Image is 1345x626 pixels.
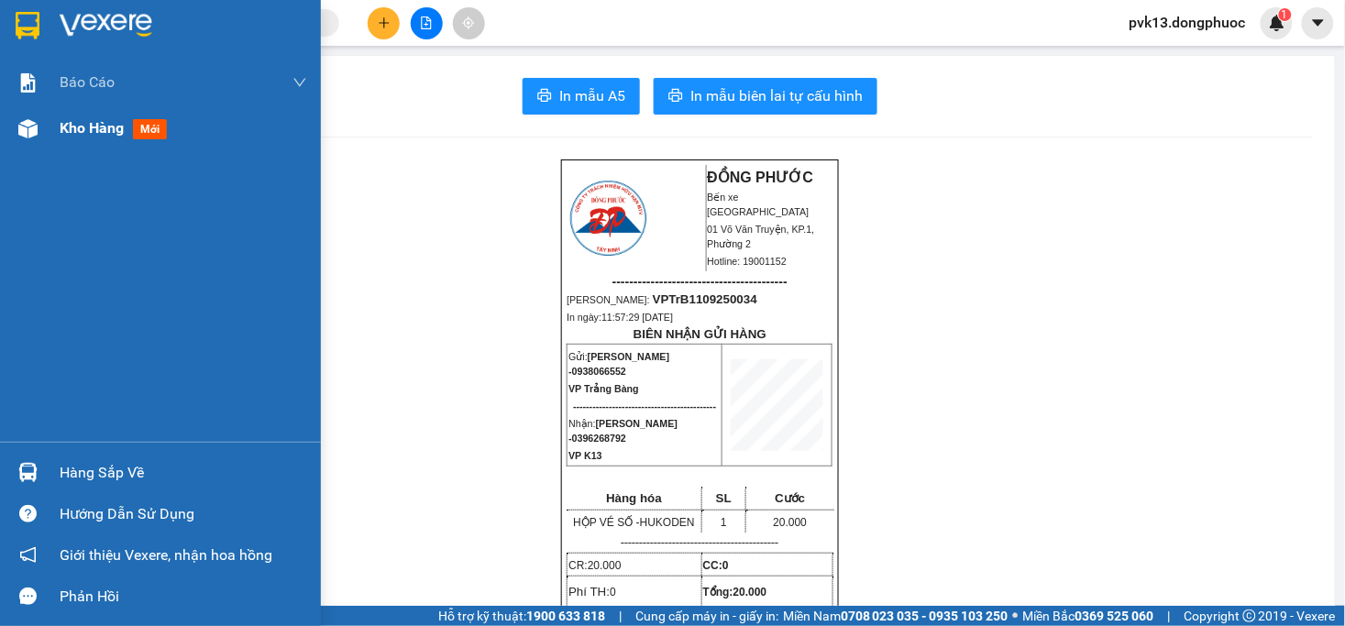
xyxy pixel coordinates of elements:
[716,491,732,505] span: SL
[145,29,247,52] span: Bến xe [GEOGRAPHIC_DATA]
[841,609,1009,623] strong: 0708 023 035 - 0935 103 250
[668,88,683,105] span: printer
[1023,606,1154,626] span: Miền Bắc
[60,544,272,566] span: Giới thiệu Vexere, nhận hoa hồng
[775,491,805,505] span: Cước
[567,294,757,305] span: [PERSON_NAME]:
[774,516,808,529] span: 20.000
[411,7,443,39] button: file-add
[6,133,112,144] span: In ngày:
[16,12,39,39] img: logo-vxr
[573,516,694,529] span: HỘP VÉ SỐ -
[1168,606,1171,626] span: |
[690,84,863,107] span: In mẫu biên lai tự cấu hình
[523,78,640,115] button: printerIn mẫu A5
[568,450,602,461] span: VP K13
[619,606,622,626] span: |
[573,401,716,412] span: --------------------------------------------
[640,516,695,529] span: HUKODEN
[60,583,307,610] div: Phản hồi
[526,609,605,623] strong: 1900 633 818
[610,586,616,599] span: 0
[1243,610,1256,622] span: copyright
[783,606,1009,626] span: Miền Nam
[50,99,225,114] span: -----------------------------------------
[145,82,225,93] span: Hotline: 19001152
[606,491,662,505] span: Hàng hóa
[145,10,251,26] strong: ĐỒNG PHƯỚC
[567,312,673,323] span: In ngày:
[462,16,475,29] span: aim
[733,586,767,599] span: 20.000
[6,118,198,129] span: [PERSON_NAME]:
[568,418,678,444] span: [PERSON_NAME] -
[1302,7,1334,39] button: caret-down
[568,585,616,599] span: Phí TH:
[568,559,621,572] span: CR:
[721,516,727,529] span: 1
[60,500,307,528] div: Hướng dẫn sử dụng
[18,119,38,138] img: warehouse-icon
[1269,15,1285,31] img: icon-new-feature
[703,559,729,572] strong: CC:
[568,351,669,377] span: [PERSON_NAME] -
[568,383,639,394] span: VP Trảng Bàng
[708,224,815,249] span: 01 Võ Văn Truyện, KP.1, Phường 2
[708,256,788,267] span: Hotline: 19001152
[6,11,88,92] img: logo
[1013,612,1019,620] span: ⚪️
[537,88,552,105] span: printer
[453,7,485,39] button: aim
[438,606,605,626] span: Hỗ trợ kỹ thuật:
[60,459,307,487] div: Hàng sắp về
[1282,8,1288,21] span: 1
[1115,11,1261,34] span: pvk13.dongphuoc
[567,535,832,550] p: -------------------------------------------
[1310,15,1327,31] span: caret-down
[60,119,124,137] span: Kho hàng
[19,505,37,522] span: question-circle
[708,170,814,185] strong: ĐỒNG PHƯỚC
[1075,609,1154,623] strong: 0369 525 060
[708,192,810,217] span: Bến xe [GEOGRAPHIC_DATA]
[588,559,622,572] span: 20.000
[18,73,38,93] img: solution-icon
[634,327,766,341] strong: BIÊN NHẬN GỬI HÀNG
[145,55,252,78] span: 01 Võ Văn Truyện, KP.1, Phường 2
[92,116,198,130] span: VPK131209250001
[368,7,400,39] button: plus
[18,463,38,482] img: warehouse-icon
[572,433,626,444] span: 0396268792
[568,178,649,258] img: logo
[572,366,626,377] span: 0938066552
[612,274,788,289] span: -----------------------------------------
[292,75,307,90] span: down
[568,418,678,444] span: Nhận:
[559,84,625,107] span: In mẫu A5
[654,78,877,115] button: printerIn mẫu biên lai tự cấu hình
[60,71,115,93] span: Báo cáo
[635,606,778,626] span: Cung cấp máy in - giấy in:
[568,351,669,377] span: Gửi:
[19,588,37,605] span: message
[40,133,112,144] span: 06:09:08 [DATE]
[722,559,729,572] span: 0
[653,292,757,306] span: VPTrB1109250034
[19,546,37,564] span: notification
[703,586,767,599] span: Tổng:
[1279,8,1292,21] sup: 1
[133,119,167,139] span: mới
[378,16,391,29] span: plus
[420,16,433,29] span: file-add
[601,312,673,323] span: 11:57:29 [DATE]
